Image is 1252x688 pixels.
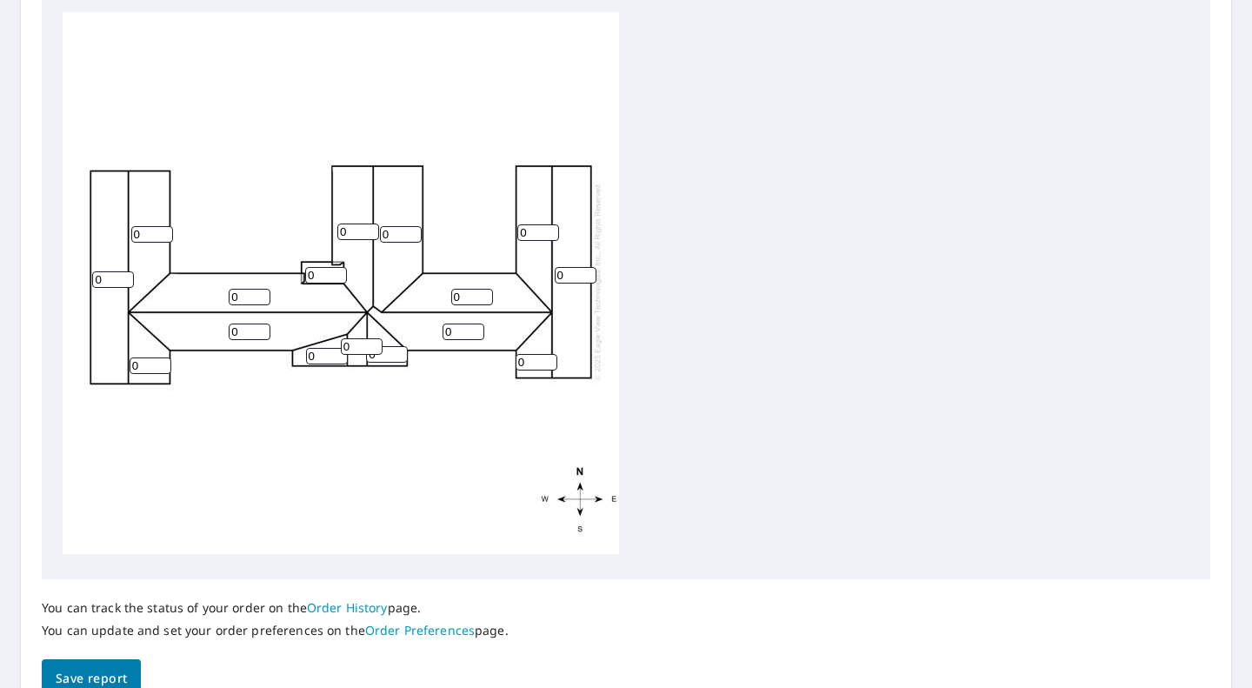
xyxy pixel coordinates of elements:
[42,623,509,638] p: You can update and set your order preferences on the page.
[42,600,509,616] p: You can track the status of your order on the page.
[307,599,388,616] a: Order History
[365,622,475,638] a: Order Preferences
